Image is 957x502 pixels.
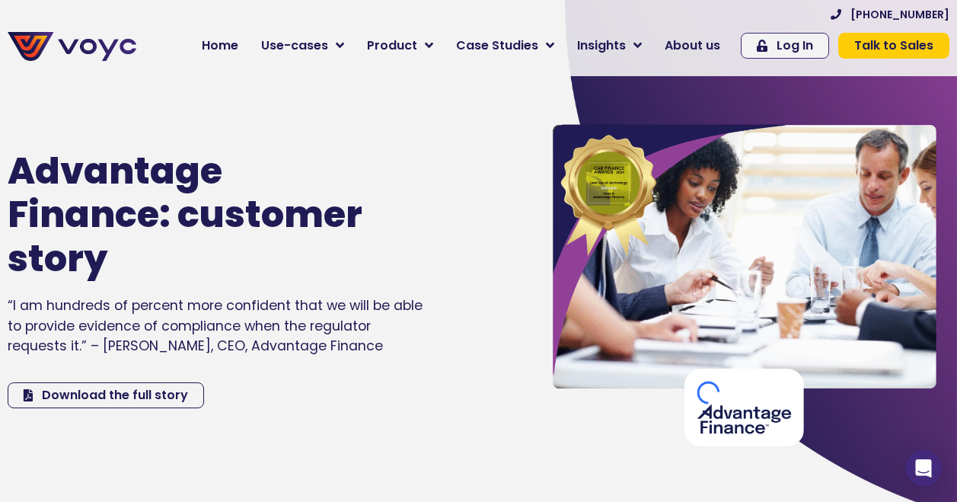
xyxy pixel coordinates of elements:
span: Use-cases [261,37,328,55]
a: Use-cases [250,30,356,61]
div: Open Intercom Messenger [905,450,942,487]
span: [PHONE_NUMBER] [850,9,949,20]
a: Download the full story [8,382,204,408]
span: Talk to Sales [854,40,933,52]
span: Home [202,37,238,55]
a: Case Studies [445,30,566,61]
a: [PHONE_NUMBER] [831,9,949,20]
a: Talk to Sales [838,33,949,59]
span: Product [367,37,417,55]
span: Log In [777,40,813,52]
span: “I am hundreds of percent more confident that we will be able to provide evidence of compliance w... [8,296,423,355]
a: Log In [741,33,829,59]
img: voyc-full-logo [8,32,136,61]
img: advantage finance logo [684,369,804,446]
a: About us [653,30,732,61]
h1: Advantage Finance: customer story [8,149,380,281]
a: Product [356,30,445,61]
a: Home [190,30,250,61]
span: Case Studies [456,37,538,55]
span: About us [665,37,720,55]
span: Insights [577,37,626,55]
span: Download the full story [42,389,188,401]
a: Insights [566,30,653,61]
